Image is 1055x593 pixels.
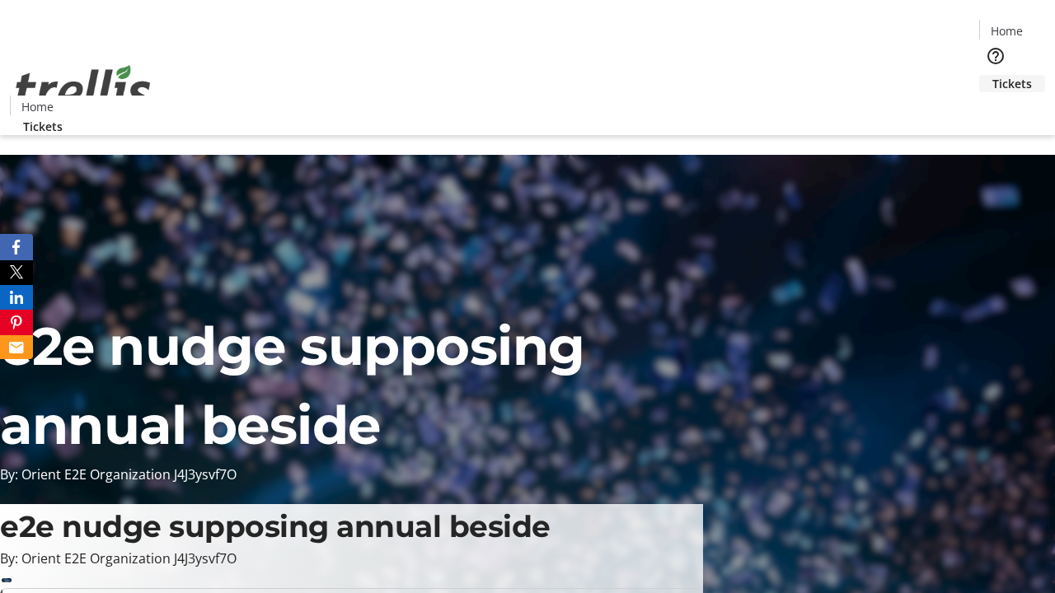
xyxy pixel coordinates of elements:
span: Home [991,22,1023,40]
span: Tickets [23,118,63,135]
a: Home [980,22,1033,40]
a: Home [11,98,63,115]
button: Help [979,40,1012,72]
span: Tickets [992,75,1032,92]
a: Tickets [10,118,76,135]
button: Cart [979,92,1012,125]
img: Orient E2E Organization J4J3ysvf7O's Logo [10,47,157,129]
span: Home [21,98,54,115]
a: Tickets [979,75,1045,92]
